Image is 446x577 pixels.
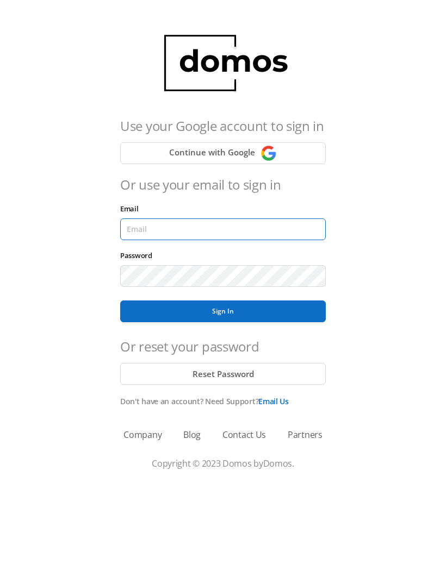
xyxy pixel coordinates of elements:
[120,218,326,240] input: Email
[120,363,326,385] button: Reset Password
[120,142,326,164] button: Continue with Google
[120,300,326,322] button: Sign In
[153,22,294,105] img: domos
[120,265,326,287] input: Password
[120,396,326,407] p: Don't have an account? Need Support?
[183,428,201,441] a: Blog
[261,145,277,161] img: Continue with Google
[120,204,144,214] label: Email
[120,175,326,195] h4: Or use your email to sign in
[123,428,162,441] a: Company
[120,337,326,356] h4: Or reset your password
[222,428,266,441] a: Contact Us
[263,457,293,469] a: Domos
[288,428,323,441] a: Partners
[120,116,326,136] h4: Use your Google account to sign in
[27,457,419,470] p: Copyright © 2023 Domos by .
[120,250,158,260] label: Password
[258,396,289,406] a: Email Us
